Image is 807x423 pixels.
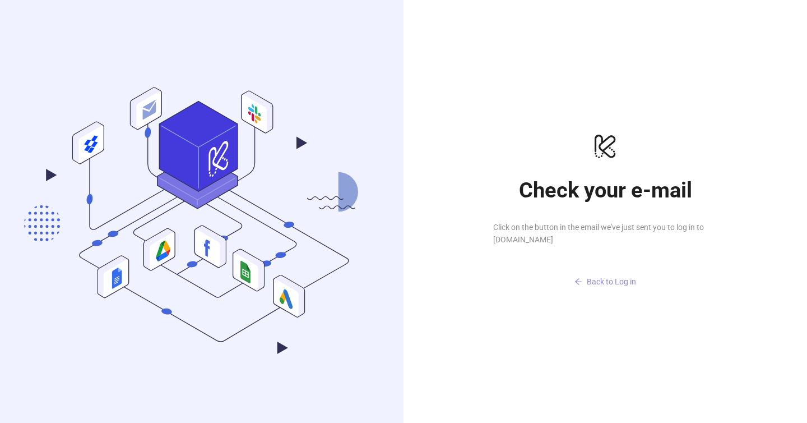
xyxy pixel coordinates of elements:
button: Back to Log in [493,273,717,291]
span: Back to Log in [587,277,636,286]
a: Back to Log in [493,255,717,291]
span: arrow-left [574,278,582,286]
h1: Check your e-mail [493,177,717,203]
span: Click on the button in the email we've just sent you to log in to [DOMAIN_NAME] [493,221,717,246]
